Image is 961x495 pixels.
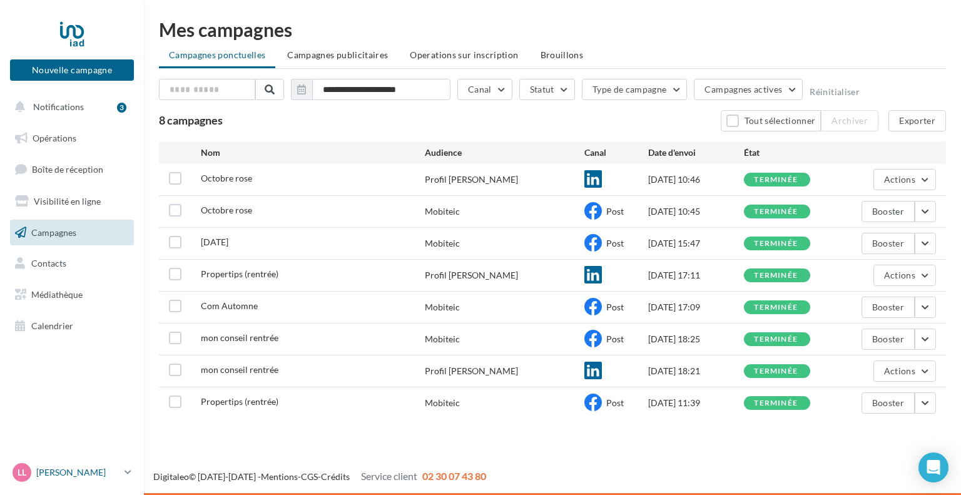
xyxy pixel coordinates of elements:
[754,399,798,407] div: terminée
[884,365,915,376] span: Actions
[754,208,798,216] div: terminée
[606,238,624,248] span: Post
[33,133,76,143] span: Opérations
[457,79,512,100] button: Canal
[606,206,624,217] span: Post
[862,392,915,414] button: Booster
[754,367,798,375] div: terminée
[201,237,228,247] span: Journée du patrimoine
[261,471,298,482] a: Mentions
[606,302,624,312] span: Post
[888,110,946,131] button: Exporter
[8,188,136,215] a: Visibilité en ligne
[31,320,73,331] span: Calendrier
[648,301,744,314] div: [DATE] 17:09
[422,470,486,482] span: 02 30 07 43 80
[153,471,486,482] span: © [DATE]-[DATE] - - -
[425,365,518,377] div: Profil [PERSON_NAME]
[425,146,584,159] div: Audience
[648,146,744,159] div: Date d'envoi
[918,452,948,482] div: Open Intercom Messenger
[425,173,518,186] div: Profil [PERSON_NAME]
[201,364,278,375] span: mon conseil rentrée
[862,329,915,350] button: Booster
[648,173,744,186] div: [DATE] 10:46
[32,164,103,175] span: Boîte de réception
[648,237,744,250] div: [DATE] 15:47
[606,334,624,344] span: Post
[301,471,318,482] a: CGS
[425,237,460,250] div: Mobiteic
[201,268,278,279] span: Propertips (rentrée)
[754,240,798,248] div: terminée
[862,297,915,318] button: Booster
[425,333,460,345] div: Mobiteic
[159,113,223,127] span: 8 campagnes
[648,397,744,409] div: [DATE] 11:39
[582,79,688,100] button: Type de campagne
[8,250,136,277] a: Contacts
[31,289,83,300] span: Médiathèque
[425,205,460,218] div: Mobiteic
[8,125,136,151] a: Opérations
[648,365,744,377] div: [DATE] 18:21
[519,79,575,100] button: Statut
[10,59,134,81] button: Nouvelle campagne
[648,333,744,345] div: [DATE] 18:25
[754,272,798,280] div: terminée
[873,265,936,286] button: Actions
[648,205,744,218] div: [DATE] 10:45
[8,220,136,246] a: Campagnes
[873,169,936,190] button: Actions
[694,79,803,100] button: Campagnes actives
[8,313,136,339] a: Calendrier
[425,301,460,314] div: Mobiteic
[584,146,648,159] div: Canal
[721,110,821,131] button: Tout sélectionner
[810,87,860,97] button: Réinitialiser
[873,360,936,382] button: Actions
[36,466,119,479] p: [PERSON_NAME]
[704,84,782,94] span: Campagnes actives
[862,201,915,222] button: Booster
[8,156,136,183] a: Boîte de réception
[425,269,518,282] div: Profil [PERSON_NAME]
[884,270,915,280] span: Actions
[884,174,915,185] span: Actions
[31,227,76,237] span: Campagnes
[159,20,946,39] div: Mes campagnes
[201,332,278,343] span: mon conseil rentrée
[8,282,136,308] a: Médiathèque
[754,335,798,344] div: terminée
[33,101,84,112] span: Notifications
[8,94,131,120] button: Notifications 3
[117,103,126,113] div: 3
[606,397,624,408] span: Post
[361,470,417,482] span: Service client
[754,304,798,312] div: terminée
[541,49,584,60] span: Brouillons
[321,471,350,482] a: Crédits
[201,205,252,215] span: Octobre rose
[862,233,915,254] button: Booster
[648,269,744,282] div: [DATE] 17:11
[201,173,252,183] span: Octobre rose
[410,49,518,60] span: Operations sur inscription
[201,300,258,311] span: Com Automne
[754,176,798,184] div: terminée
[287,49,388,60] span: Campagnes publicitaires
[744,146,840,159] div: État
[34,196,101,207] span: Visibilité en ligne
[821,110,878,131] button: Archiver
[425,397,460,409] div: Mobiteic
[201,146,425,159] div: Nom
[201,396,278,407] span: Propertips (rentrée)
[153,471,189,482] a: Digitaleo
[18,466,26,479] span: LL
[31,258,66,268] span: Contacts
[10,461,134,484] a: LL [PERSON_NAME]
